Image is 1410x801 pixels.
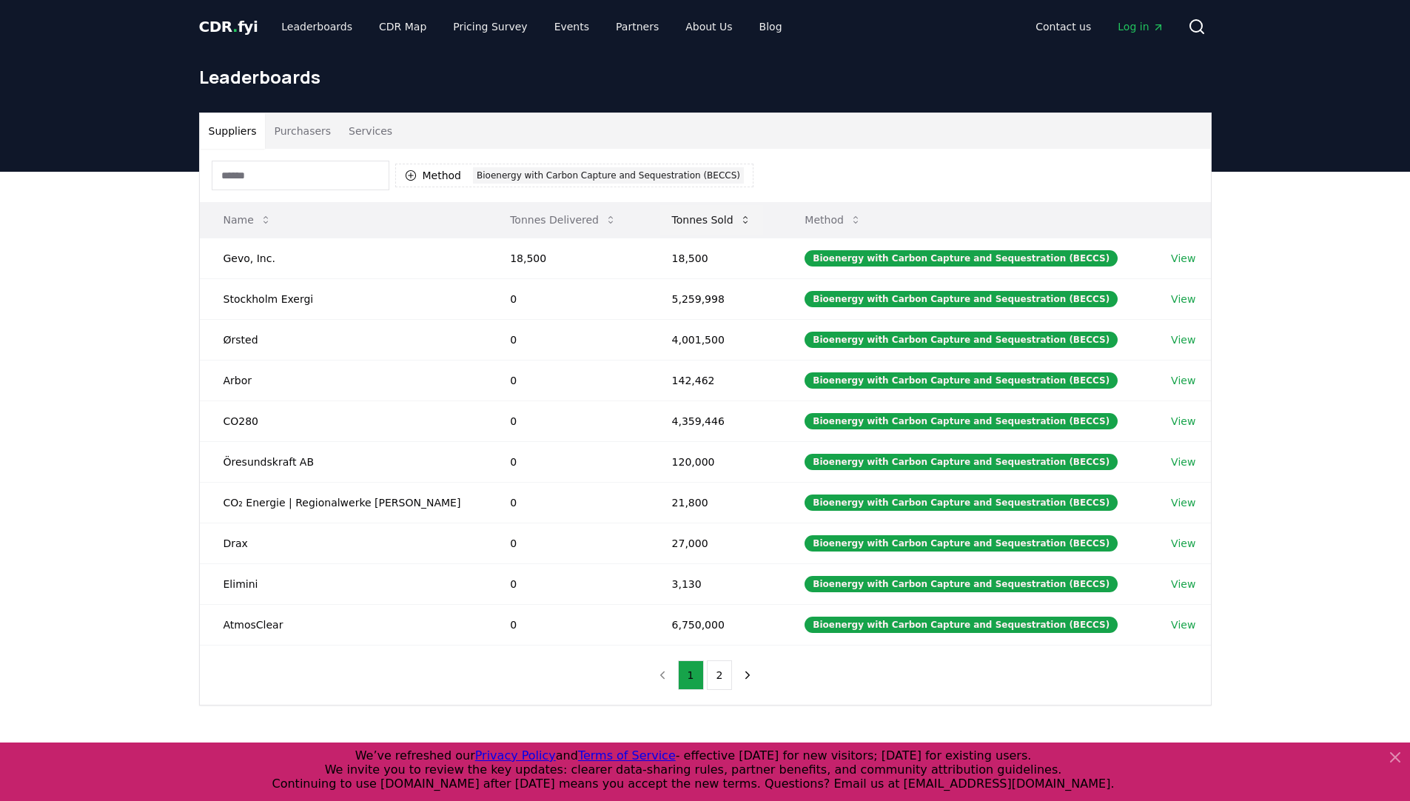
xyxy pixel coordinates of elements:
a: Events [543,13,601,40]
td: 0 [486,319,648,360]
td: CO₂ Energie | Regionalwerke [PERSON_NAME] [200,482,487,523]
td: Ørsted [200,319,487,360]
nav: Main [269,13,793,40]
td: Gevo, Inc. [200,238,487,278]
td: 18,500 [648,238,782,278]
div: Bioenergy with Carbon Capture and Sequestration (BECCS) [805,535,1118,552]
a: View [1171,617,1195,632]
button: Tonnes Sold [660,205,763,235]
a: Contact us [1024,13,1103,40]
td: CO280 [200,400,487,441]
td: 3,130 [648,563,782,604]
td: 0 [486,523,648,563]
a: View [1171,536,1195,551]
td: Stockholm Exergi [200,278,487,319]
td: Öresundskraft AB [200,441,487,482]
td: 5,259,998 [648,278,782,319]
a: Pricing Survey [441,13,539,40]
td: 0 [486,360,648,400]
td: 120,000 [648,441,782,482]
a: View [1171,414,1195,429]
div: Bioenergy with Carbon Capture and Sequestration (BECCS) [805,617,1118,633]
td: 0 [486,563,648,604]
a: Log in [1106,13,1175,40]
div: Bioenergy with Carbon Capture and Sequestration (BECCS) [805,576,1118,592]
td: 18,500 [486,238,648,278]
td: 142,462 [648,360,782,400]
button: 1 [678,660,704,690]
button: next page [735,660,760,690]
div: Bioenergy with Carbon Capture and Sequestration (BECCS) [805,332,1118,348]
div: Bioenergy with Carbon Capture and Sequestration (BECCS) [805,372,1118,389]
div: Bioenergy with Carbon Capture and Sequestration (BECCS) [805,250,1118,267]
td: 21,800 [648,482,782,523]
a: View [1171,495,1195,510]
a: View [1171,373,1195,388]
button: Services [340,113,401,149]
button: Tonnes Delivered [498,205,628,235]
td: 4,359,446 [648,400,782,441]
a: View [1171,251,1195,266]
button: MethodBioenergy with Carbon Capture and Sequestration (BECCS) [395,164,754,187]
td: 0 [486,441,648,482]
td: 0 [486,482,648,523]
a: View [1171,577,1195,591]
a: CDR Map [367,13,438,40]
td: 4,001,500 [648,319,782,360]
span: . [232,18,238,36]
a: Blog [748,13,794,40]
button: Name [212,205,283,235]
div: Bioenergy with Carbon Capture and Sequestration (BECCS) [473,167,744,184]
a: Leaderboards [269,13,364,40]
td: Elimini [200,563,487,604]
button: Suppliers [200,113,266,149]
td: Arbor [200,360,487,400]
td: 0 [486,278,648,319]
td: 0 [486,400,648,441]
td: 27,000 [648,523,782,563]
td: 0 [486,604,648,645]
div: Bioenergy with Carbon Capture and Sequestration (BECCS) [805,413,1118,429]
h1: Leaderboards [199,65,1212,89]
span: Log in [1118,19,1164,34]
span: CDR fyi [199,18,258,36]
a: View [1171,292,1195,306]
a: About Us [674,13,744,40]
button: Method [793,205,873,235]
a: CDR.fyi [199,16,258,37]
td: Drax [200,523,487,563]
nav: Main [1024,13,1175,40]
a: View [1171,455,1195,469]
button: 2 [707,660,733,690]
button: Purchasers [265,113,340,149]
div: Bioenergy with Carbon Capture and Sequestration (BECCS) [805,495,1118,511]
a: Partners [604,13,671,40]
div: Bioenergy with Carbon Capture and Sequestration (BECCS) [805,454,1118,470]
a: View [1171,332,1195,347]
td: 6,750,000 [648,604,782,645]
td: AtmosClear [200,604,487,645]
div: Bioenergy with Carbon Capture and Sequestration (BECCS) [805,291,1118,307]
